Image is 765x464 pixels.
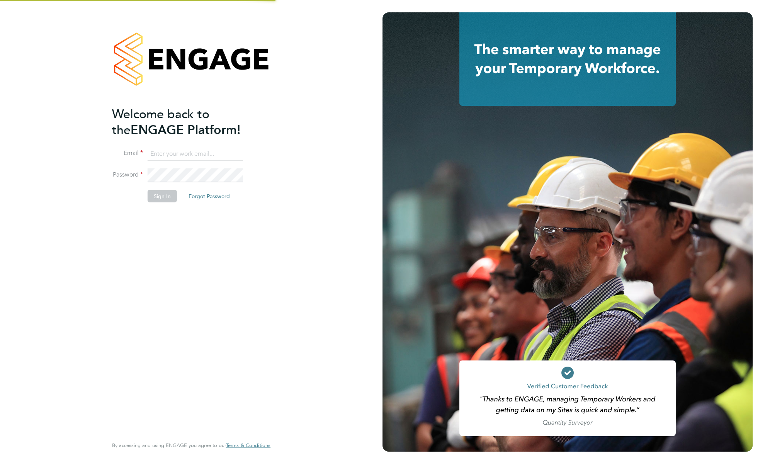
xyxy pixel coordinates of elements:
label: Email [112,149,143,157]
span: Welcome back to the [112,106,209,137]
button: Sign In [148,190,177,202]
span: By accessing and using ENGAGE you agree to our [112,442,270,449]
h2: ENGAGE Platform! [112,106,263,138]
label: Password [112,171,143,179]
input: Enter your work email... [148,147,243,161]
a: Terms & Conditions [226,442,270,449]
button: Forgot Password [182,190,236,202]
